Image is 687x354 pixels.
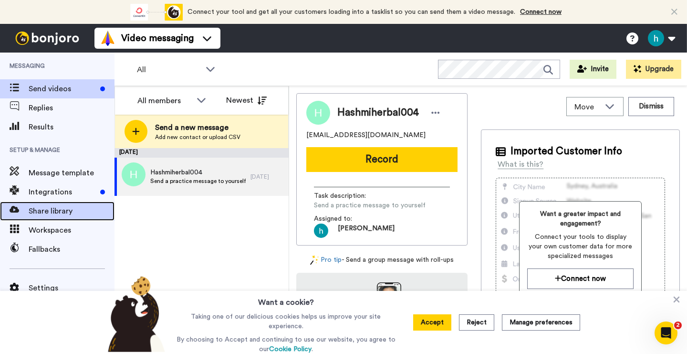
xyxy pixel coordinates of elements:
[314,224,328,238] img: ACg8ocIF0khFajadq7W-ExE35E24Ji0JNtMuXU3LeteTwJ8i_-Ex1A=s96-c
[29,102,114,114] span: Replies
[527,268,634,289] button: Connect now
[674,322,682,329] span: 2
[306,101,330,125] img: Image of Hashmiherbal004
[310,255,319,265] img: magic-wand.svg
[510,144,622,159] span: Imported Customer Info
[29,225,114,236] span: Workspaces
[187,9,515,15] span: Connect your tool and get all your customers loading into a tasklist so you can send them a video...
[570,60,616,79] button: Invite
[314,191,381,201] span: Task description :
[520,9,562,15] a: Connect now
[459,314,494,331] button: Reject
[269,346,312,353] a: Cookie Policy
[29,167,114,179] span: Message template
[137,95,192,107] div: All members
[137,64,201,75] span: All
[150,177,246,185] span: Send a practice message to yourself
[338,224,395,238] span: [PERSON_NAME]
[337,106,419,120] span: Hashmiherbal004
[306,147,458,172] button: Record
[174,335,398,354] p: By choosing to Accept and continuing to use our website, you agree to our .
[130,4,183,21] div: animation
[258,291,314,308] h3: Want a cookie?
[29,244,114,255] span: Fallbacks
[363,282,401,334] img: download
[498,159,543,170] div: What is this?
[250,173,284,181] div: [DATE]
[155,122,240,133] span: Send a new message
[29,186,96,198] span: Integrations
[306,130,426,140] span: [EMAIL_ADDRESS][DOMAIN_NAME]
[527,232,634,261] span: Connect your tools to display your own customer data for more specialized messages
[574,101,600,113] span: Move
[527,209,634,228] span: Want a greater impact and engagement?
[626,60,681,79] button: Upgrade
[122,162,146,186] img: h.png
[11,32,83,45] img: bj-logo-header-white.svg
[502,314,580,331] button: Manage preferences
[100,31,115,46] img: vm-color.svg
[174,312,398,331] p: Taking one of our delicious cookies helps us improve your site experience.
[314,214,381,224] span: Assigned to:
[29,121,114,133] span: Results
[114,148,289,158] div: [DATE]
[296,255,468,265] div: - Send a group message with roll-ups
[29,205,114,217] span: Share library
[310,255,342,265] a: Pro tip
[29,282,114,294] span: Settings
[219,91,274,110] button: Newest
[655,322,677,344] iframe: Intercom live chat
[314,201,426,210] span: Send a practice message to yourself
[155,133,240,141] span: Add new contact or upload CSV
[121,32,194,45] span: Video messaging
[150,168,246,177] span: Hashmiherbal004
[29,83,96,95] span: Send videos
[413,314,451,331] button: Accept
[99,276,170,352] img: bear-with-cookie.png
[628,97,674,116] button: Dismiss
